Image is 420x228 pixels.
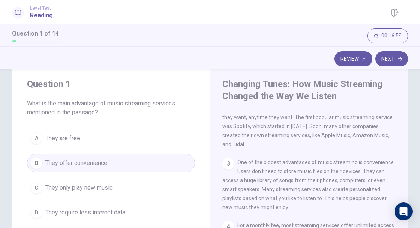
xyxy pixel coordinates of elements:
[45,183,112,192] span: They only play new music
[222,78,394,102] h4: Changing Tunes: How Music Streaming Changed the Way We Listen
[222,159,395,210] span: One of the biggest advantages of music streaming is convenience. Users don't need to store music ...
[30,11,53,20] h1: Reading
[27,99,195,117] span: What is the main advantage of music streaming services mentioned in the passage?
[27,154,195,172] button: BThey offer convenience
[45,134,80,143] span: They are free
[30,6,53,11] span: Level Test
[12,29,60,38] h1: Question 1 of 14
[45,208,125,217] span: They require less internet data
[30,182,42,194] div: C
[394,202,412,220] div: Open Intercom Messenger
[27,129,195,148] button: AThey are free
[334,51,372,66] button: Review
[27,203,195,222] button: DThey require less internet data
[30,157,42,169] div: B
[27,178,195,197] button: CThey only play new music
[222,158,234,170] div: 3
[30,207,42,219] div: D
[381,33,402,39] span: 00:16:59
[30,132,42,144] div: A
[375,51,408,66] button: Next
[45,159,107,168] span: They offer convenience
[27,78,195,90] h4: Question 1
[367,28,408,43] button: 00:16:59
